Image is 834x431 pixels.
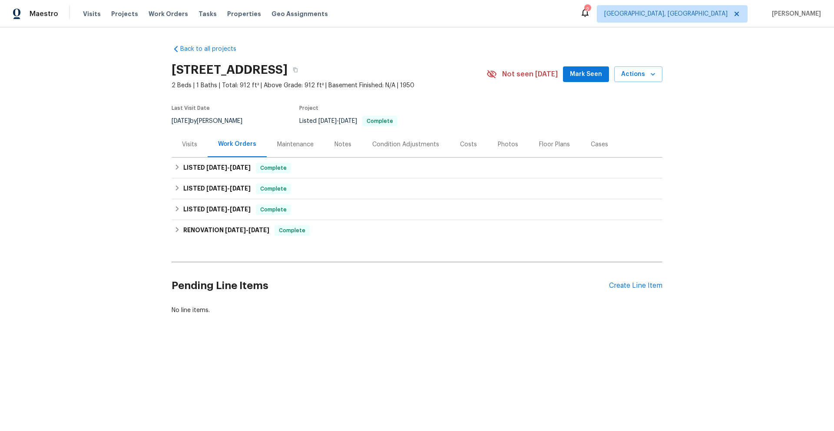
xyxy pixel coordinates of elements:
[172,220,662,241] div: RENOVATION [DATE]-[DATE]Complete
[318,118,357,124] span: -
[230,165,251,171] span: [DATE]
[206,185,251,191] span: -
[498,140,518,149] div: Photos
[183,184,251,194] h6: LISTED
[271,10,328,18] span: Geo Assignments
[227,10,261,18] span: Properties
[299,118,397,124] span: Listed
[172,66,288,74] h2: [STREET_ADDRESS]
[172,158,662,178] div: LISTED [DATE]-[DATE]Complete
[182,140,197,149] div: Visits
[230,206,251,212] span: [DATE]
[604,10,728,18] span: [GEOGRAPHIC_DATA], [GEOGRAPHIC_DATA]
[768,10,821,18] span: [PERSON_NAME]
[206,206,251,212] span: -
[334,140,351,149] div: Notes
[339,118,357,124] span: [DATE]
[199,11,217,17] span: Tasks
[363,118,397,124] span: Complete
[149,10,188,18] span: Work Orders
[460,140,477,149] div: Costs
[172,116,253,126] div: by [PERSON_NAME]
[230,185,251,191] span: [DATE]
[614,66,662,82] button: Actions
[172,45,255,53] a: Back to all projects
[299,105,318,111] span: Project
[30,10,58,18] span: Maestro
[206,165,227,171] span: [DATE]
[206,165,251,171] span: -
[172,199,662,220] div: LISTED [DATE]-[DATE]Complete
[277,140,314,149] div: Maintenance
[183,163,251,173] h6: LISTED
[111,10,138,18] span: Projects
[257,205,290,214] span: Complete
[275,226,309,235] span: Complete
[183,204,251,215] h6: LISTED
[584,5,590,14] div: 2
[172,306,662,315] div: No line items.
[591,140,608,149] div: Cases
[206,185,227,191] span: [DATE]
[183,225,269,236] h6: RENOVATION
[257,184,290,193] span: Complete
[609,282,662,290] div: Create Line Item
[206,206,227,212] span: [DATE]
[172,178,662,199] div: LISTED [DATE]-[DATE]Complete
[563,66,609,82] button: Mark Seen
[318,118,337,124] span: [DATE]
[502,70,558,79] span: Not seen [DATE]
[225,227,246,233] span: [DATE]
[288,62,303,78] button: Copy Address
[257,164,290,172] span: Complete
[621,69,655,80] span: Actions
[172,118,190,124] span: [DATE]
[539,140,570,149] div: Floor Plans
[248,227,269,233] span: [DATE]
[218,140,256,148] div: Work Orders
[83,10,101,18] span: Visits
[570,69,602,80] span: Mark Seen
[372,140,439,149] div: Condition Adjustments
[172,266,609,306] h2: Pending Line Items
[172,81,486,90] span: 2 Beds | 1 Baths | Total: 912 ft² | Above Grade: 912 ft² | Basement Finished: N/A | 1950
[225,227,269,233] span: -
[172,105,210,111] span: Last Visit Date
